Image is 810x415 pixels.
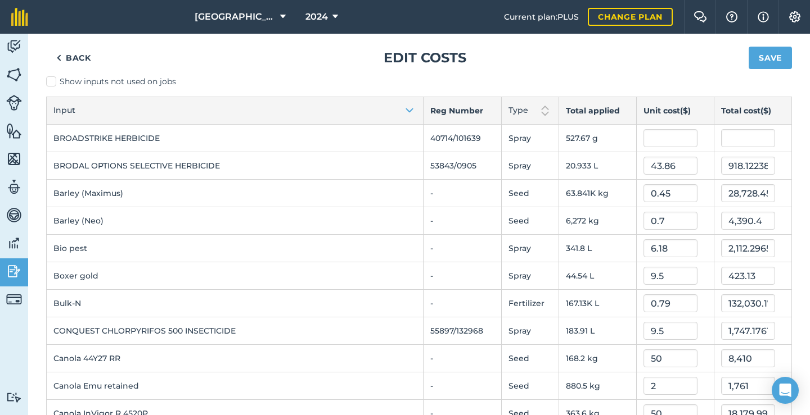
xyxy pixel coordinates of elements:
td: Barley (Maximus) [47,180,424,207]
img: svg+xml;base64,PD94bWwgdmVyc2lvbj0iMS4wIiBlbmNvZGluZz0idXRmLTgiPz4KPCEtLSBHZW5lcmF0b3I6IEFkb2JlIE... [6,291,22,307]
td: Seed [502,207,559,235]
td: BROADSTRIKE HERBICIDE [47,125,424,152]
th: Unit cost ( $ ) [636,97,714,125]
img: Arrow pointing down to show items are sorted in ascending order [403,104,416,117]
button: Type [502,97,559,124]
button: Input [47,97,423,124]
td: Bio pest [47,235,424,262]
td: CONQUEST CHLORPYRIFOS 500 INSECTICIDE [47,317,424,345]
img: A question mark icon [725,11,739,22]
h1: Edit costs [384,49,466,67]
a: Back [46,47,101,69]
td: Spray [502,125,559,152]
th: Reg Number [423,97,501,125]
img: svg+xml;base64,PD94bWwgdmVyc2lvbj0iMS4wIiBlbmNvZGluZz0idXRmLTgiPz4KPCEtLSBHZW5lcmF0b3I6IEFkb2JlIE... [6,38,22,55]
label: Show inputs not used on jobs [46,76,792,88]
td: - [423,180,501,207]
td: Spray [502,262,559,290]
td: 341.8 L [559,235,636,262]
td: Seed [502,345,559,372]
img: svg+xml;base64,PHN2ZyB4bWxucz0iaHR0cDovL3d3dy53My5vcmcvMjAwMC9zdmciIHdpZHRoPSI5IiBoZWlnaHQ9IjI0Ii... [56,51,61,65]
th: Total cost ( $ ) [714,97,791,125]
td: - [423,207,501,235]
img: Two speech bubbles overlapping with the left bubble in the forefront [694,11,707,22]
td: Boxer gold [47,262,424,290]
td: BRODAL OPTIONS SELECTIVE HERBICIDE [47,152,424,180]
img: svg+xml;base64,PHN2ZyB4bWxucz0iaHR0cDovL3d3dy53My5vcmcvMjAwMC9zdmciIHdpZHRoPSI1NiIgaGVpZ2h0PSI2MC... [6,151,22,167]
td: 63.841K kg [559,180,636,207]
td: 6,272 kg [559,207,636,235]
img: svg+xml;base64,PD94bWwgdmVyc2lvbj0iMS4wIiBlbmNvZGluZz0idXRmLTgiPz4KPCEtLSBHZW5lcmF0b3I6IEFkb2JlIE... [6,235,22,252]
img: Two arrows, one pointing up and one pointing down to show sort is not active on this column [538,104,552,117]
img: svg+xml;base64,PD94bWwgdmVyc2lvbj0iMS4wIiBlbmNvZGluZz0idXRmLTgiPz4KPCEtLSBHZW5lcmF0b3I6IEFkb2JlIE... [6,179,22,195]
td: 55897/132968 [423,317,501,345]
td: 168.2 kg [559,345,636,372]
td: Bulk-N [47,290,424,317]
a: Change plan [588,8,673,26]
img: svg+xml;base64,PD94bWwgdmVyc2lvbj0iMS4wIiBlbmNvZGluZz0idXRmLTgiPz4KPCEtLSBHZW5lcmF0b3I6IEFkb2JlIE... [6,263,22,280]
td: Fertilizer [502,290,559,317]
td: 167.13K L [559,290,636,317]
td: 53843/0905 [423,152,501,180]
img: svg+xml;base64,PHN2ZyB4bWxucz0iaHR0cDovL3d3dy53My5vcmcvMjAwMC9zdmciIHdpZHRoPSI1NiIgaGVpZ2h0PSI2MC... [6,66,22,83]
td: 40714/101639 [423,125,501,152]
td: 880.5 kg [559,372,636,400]
td: Spray [502,235,559,262]
td: Seed [502,372,559,400]
img: svg+xml;base64,PHN2ZyB4bWxucz0iaHR0cDovL3d3dy53My5vcmcvMjAwMC9zdmciIHdpZHRoPSI1NiIgaGVpZ2h0PSI2MC... [6,122,22,139]
img: svg+xml;base64,PD94bWwgdmVyc2lvbj0iMS4wIiBlbmNvZGluZz0idXRmLTgiPz4KPCEtLSBHZW5lcmF0b3I6IEFkb2JlIE... [6,207,22,224]
img: A cog icon [788,11,802,22]
td: Canola Emu retained [47,372,424,400]
img: fieldmargin Logo [11,8,28,26]
td: 183.91 L [559,317,636,345]
span: Current plan : PLUS [504,11,579,23]
img: svg+xml;base64,PD94bWwgdmVyc2lvbj0iMS4wIiBlbmNvZGluZz0idXRmLTgiPz4KPCEtLSBHZW5lcmF0b3I6IEFkb2JlIE... [6,392,22,403]
span: 2024 [305,10,328,24]
td: Seed [502,180,559,207]
td: - [423,235,501,262]
td: - [423,345,501,372]
td: Barley (Neo) [47,207,424,235]
img: svg+xml;base64,PHN2ZyB4bWxucz0iaHR0cDovL3d3dy53My5vcmcvMjAwMC9zdmciIHdpZHRoPSIxNyIgaGVpZ2h0PSIxNy... [758,10,769,24]
td: - [423,372,501,400]
button: Save [749,47,792,69]
td: Spray [502,317,559,345]
span: [GEOGRAPHIC_DATA] [195,10,276,24]
td: Canola 44Y27 RR [47,345,424,372]
td: - [423,262,501,290]
td: 20.933 L [559,152,636,180]
div: Open Intercom Messenger [772,377,799,404]
td: 44.54 L [559,262,636,290]
th: Total applied [559,97,636,125]
td: 527.67 g [559,125,636,152]
td: - [423,290,501,317]
td: Spray [502,152,559,180]
img: svg+xml;base64,PD94bWwgdmVyc2lvbj0iMS4wIiBlbmNvZGluZz0idXRmLTgiPz4KPCEtLSBHZW5lcmF0b3I6IEFkb2JlIE... [6,95,22,111]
